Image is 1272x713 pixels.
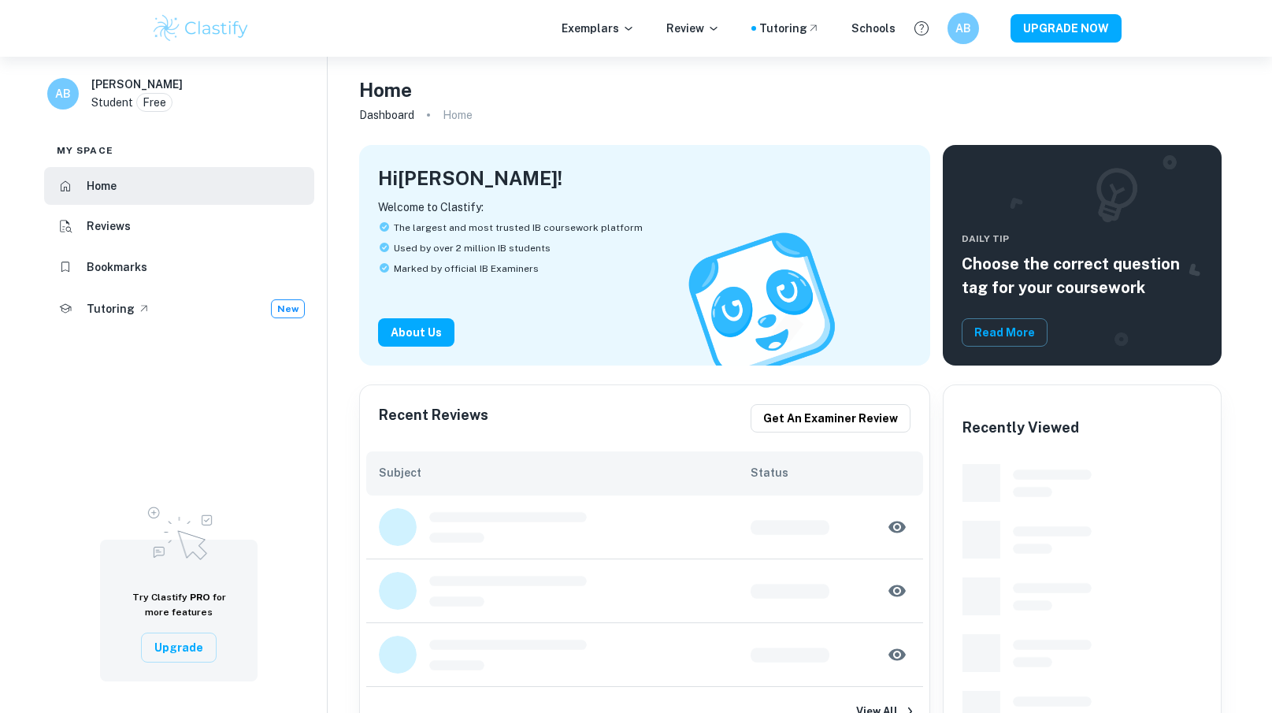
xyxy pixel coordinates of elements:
a: Reviews [44,208,314,246]
button: Get an examiner review [751,404,910,433]
h6: AB [954,20,972,37]
span: My space [57,143,113,158]
span: Used by over 2 million IB students [394,241,551,255]
button: Help and Feedback [908,15,935,42]
span: PRO [190,592,210,603]
h6: Tutoring [87,300,135,318]
img: Upgrade to Pro [139,497,218,565]
h6: Try Clastify for more features [119,590,239,620]
p: Home [443,106,473,124]
button: About Us [378,318,454,347]
h5: Choose the correct question tag for your coursework [962,252,1203,299]
button: Read More [962,318,1048,347]
h6: Recent Reviews [379,404,488,433]
a: Home [44,167,314,205]
h6: Recently Viewed [962,417,1079,439]
p: Review [666,20,720,37]
p: Student [91,94,133,111]
a: Schools [851,20,896,37]
h6: Subject [379,464,751,481]
h6: Status [751,464,910,481]
span: Daily Tip [962,232,1203,246]
h6: [PERSON_NAME] [91,76,183,93]
span: The largest and most trusted IB coursework platform [394,221,643,235]
a: Tutoring [759,20,820,37]
button: AB [948,13,979,44]
h6: Reviews [87,217,131,235]
button: UPGRADE NOW [1011,14,1122,43]
span: Marked by official IB Examiners [394,262,539,276]
h6: AB [54,85,72,102]
p: Exemplars [562,20,635,37]
h6: Bookmarks [87,258,147,276]
p: Free [143,94,166,111]
span: New [272,302,304,316]
img: Clastify logo [151,13,251,44]
h4: Hi [PERSON_NAME] ! [378,164,562,192]
p: Welcome to Clastify: [378,199,911,216]
a: TutoringNew [44,289,314,329]
a: Bookmarks [44,248,314,286]
a: Dashboard [359,104,414,126]
button: Upgrade [141,633,217,663]
h4: Home [359,76,412,104]
h6: Home [87,177,117,195]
